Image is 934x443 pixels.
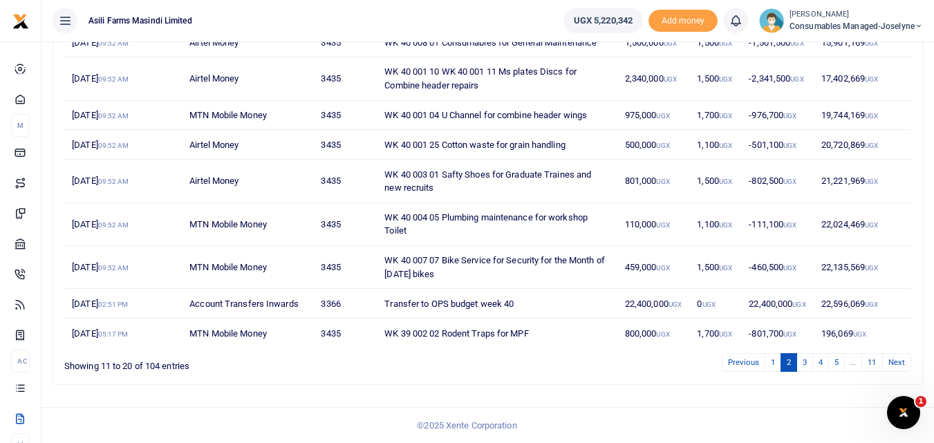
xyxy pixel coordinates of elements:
[617,289,690,319] td: 22,400,000
[182,246,313,289] td: MTN Mobile Money
[182,28,313,57] td: Airtel Money
[313,203,377,246] td: 3435
[689,160,741,202] td: 1,500
[741,28,814,57] td: -1,501,500
[377,101,617,131] td: WK 40 001 04 U Channel for combine header wings
[790,75,803,83] small: UGX
[313,319,377,348] td: 3435
[865,112,878,120] small: UGX
[617,28,690,57] td: 1,500,000
[741,203,814,246] td: -111,100
[702,301,716,308] small: UGX
[617,130,690,160] td: 500,000
[377,319,617,348] td: WK 39 002 02 Rodent Traps for MPF
[656,178,669,185] small: UGX
[689,130,741,160] td: 1,100
[182,101,313,131] td: MTN Mobile Money
[865,178,878,185] small: UGX
[64,319,182,348] td: [DATE]
[656,112,669,120] small: UGX
[865,221,878,229] small: UGX
[741,57,814,100] td: -2,341,500
[617,319,690,348] td: 800,000
[377,57,617,100] td: WK 40 001 10 WK 40 001 11 Ms plates Discs for Combine header repairs
[765,353,781,372] a: 1
[814,130,911,160] td: 20,720,869
[64,28,182,57] td: [DATE]
[783,142,796,149] small: UGX
[719,330,732,338] small: UGX
[814,57,911,100] td: 17,402,669
[656,142,669,149] small: UGX
[182,160,313,202] td: Airtel Money
[12,13,29,30] img: logo-small
[98,301,129,308] small: 02:51 PM
[783,178,796,185] small: UGX
[182,289,313,319] td: Account Transfers Inwards
[98,112,129,120] small: 09:52 AM
[182,319,313,348] td: MTN Mobile Money
[617,160,690,202] td: 801,000
[741,130,814,160] td: -501,100
[64,160,182,202] td: [DATE]
[64,352,411,373] div: Showing 11 to 20 of 104 entries
[64,130,182,160] td: [DATE]
[790,9,923,21] small: [PERSON_NAME]
[98,142,129,149] small: 09:52 AM
[648,15,718,25] a: Add money
[377,130,617,160] td: WK 40 001 25 Cotton waste for grain handling
[377,289,617,319] td: Transfer to OPS budget week 40
[814,101,911,131] td: 19,744,169
[313,289,377,319] td: 3366
[759,8,923,33] a: profile-user [PERSON_NAME] Consumables managed-Joselyne
[617,57,690,100] td: 2,340,000
[648,10,718,32] span: Add money
[814,289,911,319] td: 22,596,069
[719,75,732,83] small: UGX
[719,142,732,149] small: UGX
[689,28,741,57] td: 1,500
[617,203,690,246] td: 110,000
[689,101,741,131] td: 1,700
[783,264,796,272] small: UGX
[814,246,911,289] td: 22,135,569
[853,330,866,338] small: UGX
[182,203,313,246] td: MTN Mobile Money
[814,28,911,57] td: 15,901,169
[669,301,682,308] small: UGX
[558,8,648,33] li: Wallet ballance
[64,101,182,131] td: [DATE]
[719,221,732,229] small: UGX
[64,289,182,319] td: [DATE]
[64,203,182,246] td: [DATE]
[664,75,677,83] small: UGX
[689,319,741,348] td: 1,700
[98,39,129,47] small: 09:52 AM
[689,203,741,246] td: 1,100
[313,246,377,289] td: 3435
[719,39,732,47] small: UGX
[377,160,617,202] td: WK 40 003 01 Safty Shoes for Graduate Traines and new recruits
[792,301,805,308] small: UGX
[656,330,669,338] small: UGX
[98,75,129,83] small: 09:52 AM
[98,330,129,338] small: 05:17 PM
[11,114,30,137] li: M
[741,319,814,348] td: -801,700
[12,15,29,26] a: logo-small logo-large logo-large
[689,57,741,100] td: 1,500
[574,14,633,28] span: UGX 5,220,342
[617,246,690,289] td: 459,000
[656,221,669,229] small: UGX
[313,160,377,202] td: 3435
[11,350,30,373] li: Ac
[790,20,923,32] span: Consumables managed-Joselyne
[865,75,878,83] small: UGX
[182,57,313,100] td: Airtel Money
[98,178,129,185] small: 09:52 AM
[887,396,920,429] iframe: Intercom live chat
[719,264,732,272] small: UGX
[812,353,829,372] a: 4
[814,319,911,348] td: 196,069
[313,28,377,57] td: 3435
